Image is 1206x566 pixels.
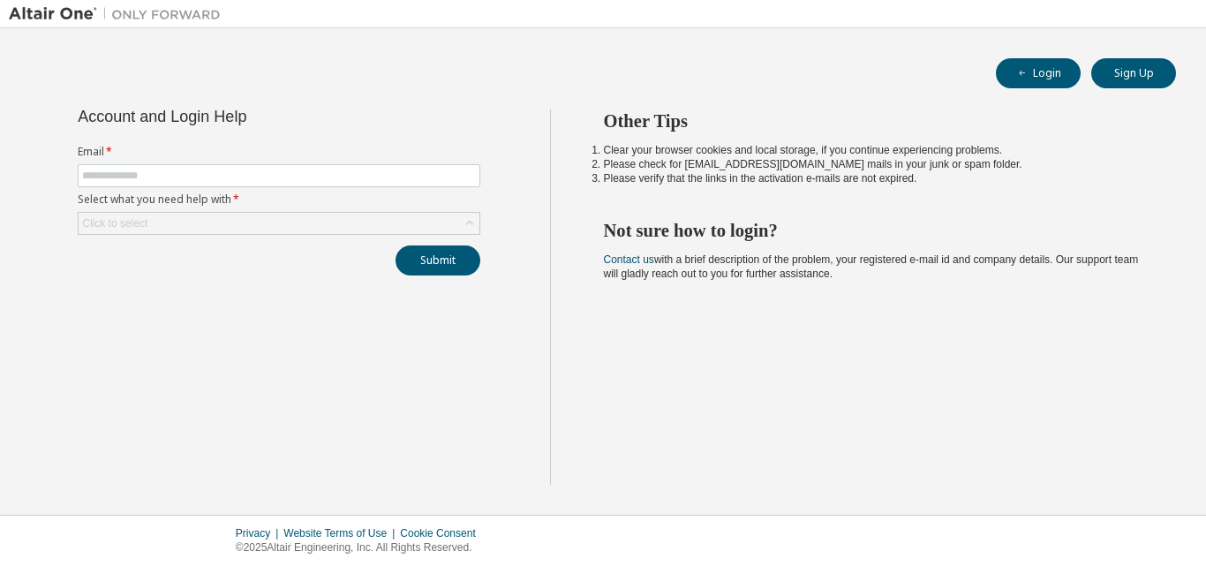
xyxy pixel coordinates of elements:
[400,526,486,540] div: Cookie Consent
[79,213,479,234] div: Click to select
[78,145,480,159] label: Email
[1091,58,1176,88] button: Sign Up
[78,192,480,207] label: Select what you need help with
[82,216,147,230] div: Click to select
[604,109,1145,132] h2: Other Tips
[604,171,1145,185] li: Please verify that the links in the activation e-mails are not expired.
[604,157,1145,171] li: Please check for [EMAIL_ADDRESS][DOMAIN_NAME] mails in your junk or spam folder.
[604,253,654,266] a: Contact us
[9,5,230,23] img: Altair One
[996,58,1081,88] button: Login
[604,219,1145,242] h2: Not sure how to login?
[396,245,480,275] button: Submit
[283,526,400,540] div: Website Terms of Use
[236,526,283,540] div: Privacy
[78,109,400,124] div: Account and Login Help
[604,253,1139,280] span: with a brief description of the problem, your registered e-mail id and company details. Our suppo...
[236,540,486,555] p: © 2025 Altair Engineering, Inc. All Rights Reserved.
[604,143,1145,157] li: Clear your browser cookies and local storage, if you continue experiencing problems.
